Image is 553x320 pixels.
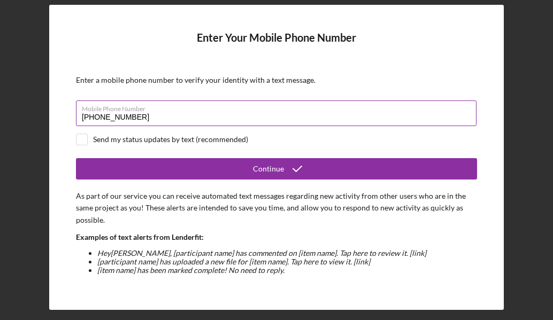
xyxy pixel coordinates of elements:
[76,158,477,179] button: Continue
[97,257,477,266] li: [participant name] has uploaded a new file for [item name]. Tap here to view it. [link]
[82,101,477,113] label: Mobile Phone Number
[76,190,477,226] p: As part of our service you can receive automated text messages regarding new activity from other ...
[76,231,477,243] p: Examples of text alerts from Lenderfit:
[253,158,284,179] div: Continue
[76,32,477,60] h4: Enter Your Mobile Phone Number
[93,135,248,144] div: Send my status updates by text (recommended)
[76,76,477,84] div: Enter a mobile phone number to verify your identity with a text message.
[76,280,477,304] p: Message frequency varies. Message and data rates may apply. If you have any questions about your ...
[97,266,477,275] li: [item name] has been marked complete! No need to reply.
[97,249,477,257] li: Hey [PERSON_NAME] , [participant name] has commented on [item name]. Tap here to review it. [link]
